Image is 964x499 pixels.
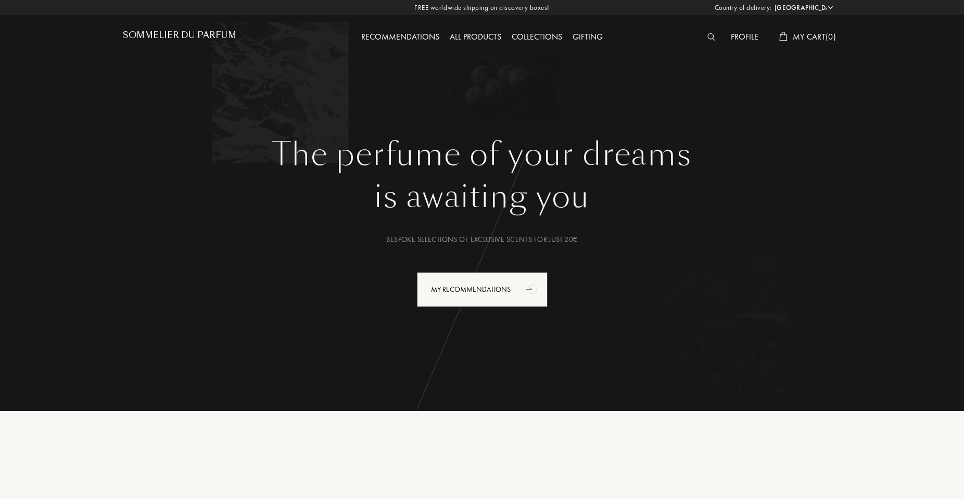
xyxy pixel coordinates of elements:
[522,278,543,299] div: animation
[417,272,548,307] div: My Recommendations
[707,33,715,41] img: search_icn_white.svg
[715,3,772,13] span: Country of delivery:
[726,31,764,44] div: Profile
[123,30,236,40] h1: Sommelier du Parfum
[409,272,555,307] a: My Recommendationsanimation
[131,234,833,245] div: Bespoke selections of exclusive scents for just 20€
[445,31,506,44] div: All products
[131,136,833,173] h1: The perfume of your dreams
[506,31,567,42] a: Collections
[123,30,236,44] a: Sommelier du Parfum
[131,173,833,220] div: is awaiting you
[356,31,445,44] div: Recommendations
[445,31,506,42] a: All products
[793,31,836,42] span: My Cart ( 0 )
[567,31,608,42] a: Gifting
[356,31,445,42] a: Recommendations
[779,32,788,41] img: cart_white.svg
[726,31,764,42] a: Profile
[567,31,608,44] div: Gifting
[506,31,567,44] div: Collections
